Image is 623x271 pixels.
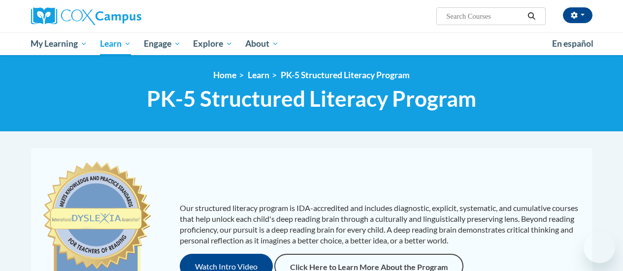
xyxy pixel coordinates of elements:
[524,10,539,22] button: Search
[25,32,94,55] a: My Learning
[552,38,593,49] span: En español
[144,38,181,50] span: Engage
[147,86,476,112] span: PK-5 Structured Literacy Program
[94,32,137,55] a: Learn
[584,232,615,263] iframe: Button to launch messaging window
[31,38,87,50] span: My Learning
[546,33,600,54] a: En español
[239,32,285,55] a: About
[445,10,524,22] input: Search Courses
[24,32,600,55] div: Main menu
[187,32,239,55] a: Explore
[137,32,187,55] a: Engage
[180,203,583,246] p: Our structured literacy program is IDA-accredited and includes diagnostic, explicit, systematic, ...
[245,38,279,50] span: About
[563,7,592,23] button: Account Settings
[31,7,208,25] a: Cox Campus
[31,7,141,25] img: Cox Campus
[281,70,410,80] a: PK-5 Structured Literacy Program
[100,38,131,50] span: Learn
[193,38,232,50] span: Explore
[213,70,236,80] a: Home
[248,70,269,80] a: Learn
